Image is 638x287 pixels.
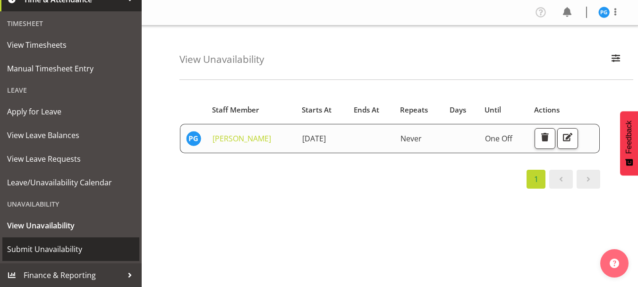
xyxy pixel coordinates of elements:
[186,131,201,146] img: patricia-gilmour9541.jpg
[2,80,139,100] div: Leave
[2,147,139,171] a: View Leave Requests
[400,104,428,115] span: Repeats
[557,128,578,149] button: Edit Unavailability
[2,237,139,261] a: Submit Unavailability
[302,104,332,115] span: Starts At
[598,7,610,18] img: patricia-gilmour9541.jpg
[2,194,139,214] div: Unavailability
[2,100,139,123] a: Apply for Leave
[7,38,135,52] span: View Timesheets
[485,104,501,115] span: Until
[7,104,135,119] span: Apply for Leave
[620,111,638,175] button: Feedback - Show survey
[7,152,135,166] span: View Leave Requests
[2,123,139,147] a: View Leave Balances
[7,128,135,142] span: View Leave Balances
[2,214,139,237] a: View Unavailability
[610,259,619,268] img: help-xxl-2.png
[2,33,139,57] a: View Timesheets
[2,57,139,80] a: Manual Timesheet Entry
[212,104,259,115] span: Staff Member
[7,242,135,256] span: Submit Unavailability
[179,54,264,65] h4: View Unavailability
[485,133,512,144] span: One Off
[302,133,326,144] span: [DATE]
[535,128,555,149] button: Delete Unavailability
[2,14,139,33] div: Timesheet
[24,268,123,282] span: Finance & Reporting
[213,133,271,144] a: [PERSON_NAME]
[400,133,422,144] span: Never
[7,61,135,76] span: Manual Timesheet Entry
[534,104,560,115] span: Actions
[354,104,379,115] span: Ends At
[7,175,135,190] span: Leave/Unavailability Calendar
[606,49,626,70] button: Filter Employees
[625,121,633,154] span: Feedback
[7,218,135,233] span: View Unavailability
[2,171,139,194] a: Leave/Unavailability Calendar
[450,104,466,115] span: Days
